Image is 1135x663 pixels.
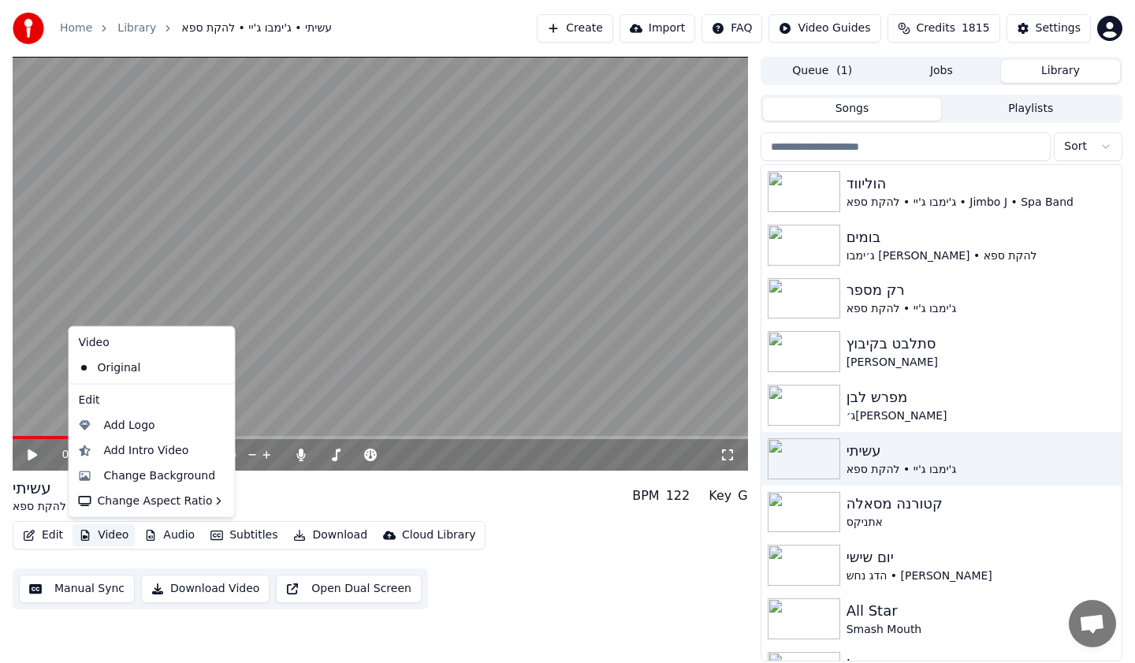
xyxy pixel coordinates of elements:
[847,195,1115,210] div: ג'ימבו ג'יי • להקת ספא • Jimbo J • Spa Band
[763,60,882,83] button: Queue
[847,248,1115,264] div: ג׳ימבו [PERSON_NAME] • להקת ספא
[276,575,422,603] button: Open Dual Screen
[141,575,270,603] button: Download Video
[73,488,232,513] div: Change Aspect Ratio
[73,330,232,356] div: Video
[62,447,87,463] span: 0:47
[60,20,332,36] nav: breadcrumb
[632,486,659,505] div: BPM
[847,493,1115,515] div: קטורנה מסאלה
[847,226,1115,248] div: בומים
[104,442,189,458] div: Add Intro Video
[1001,60,1120,83] button: Library
[847,386,1115,408] div: מפרש לבן
[204,524,284,546] button: Subtitles
[701,14,762,43] button: FAQ
[1007,14,1091,43] button: Settings
[287,524,374,546] button: Download
[888,14,1000,43] button: Credits1815
[941,98,1120,121] button: Playlists
[847,173,1115,195] div: הוליווד
[847,515,1115,531] div: אתניקס
[847,462,1115,478] div: ג'ימבו ג'יי • להקת ספא
[709,486,731,505] div: Key
[620,14,695,43] button: Import
[847,355,1115,371] div: [PERSON_NAME]
[19,575,135,603] button: Manual Sync
[138,524,201,546] button: Audio
[181,20,332,36] span: עשיתי • ג'ימבו ג'יי • להקת ספא
[847,568,1115,584] div: הדג נחש • [PERSON_NAME]
[537,14,613,43] button: Create
[117,20,156,36] a: Library
[768,14,880,43] button: Video Guides
[1064,139,1087,155] span: Sort
[847,279,1115,301] div: רק מספר
[738,486,747,505] div: G
[73,355,208,380] div: Original
[13,477,123,499] div: עשיתי
[402,527,475,543] div: Cloud Library
[847,546,1115,568] div: יום שישי
[73,387,232,412] div: Edit
[13,13,44,44] img: youka
[62,447,100,463] div: /
[1036,20,1081,36] div: Settings
[104,417,155,433] div: Add Logo
[60,20,92,36] a: Home
[104,467,216,483] div: Change Background
[847,408,1115,424] div: ג׳[PERSON_NAME]
[1069,600,1116,647] div: Open chat
[847,622,1115,638] div: Smash Mouth
[836,63,852,79] span: ( 1 )
[666,486,690,505] div: 122
[962,20,990,36] span: 1815
[847,440,1115,462] div: עשיתי
[882,60,1001,83] button: Jobs
[917,20,955,36] span: Credits
[73,524,135,546] button: Video
[847,301,1115,317] div: ג'ימבו ג'יי • להקת ספא
[17,524,69,546] button: Edit
[847,333,1115,355] div: סתלבט בקיבוץ
[13,499,123,515] div: ג'ימבו ג'יי • להקת ספא
[847,600,1115,622] div: All Star
[763,98,942,121] button: Songs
